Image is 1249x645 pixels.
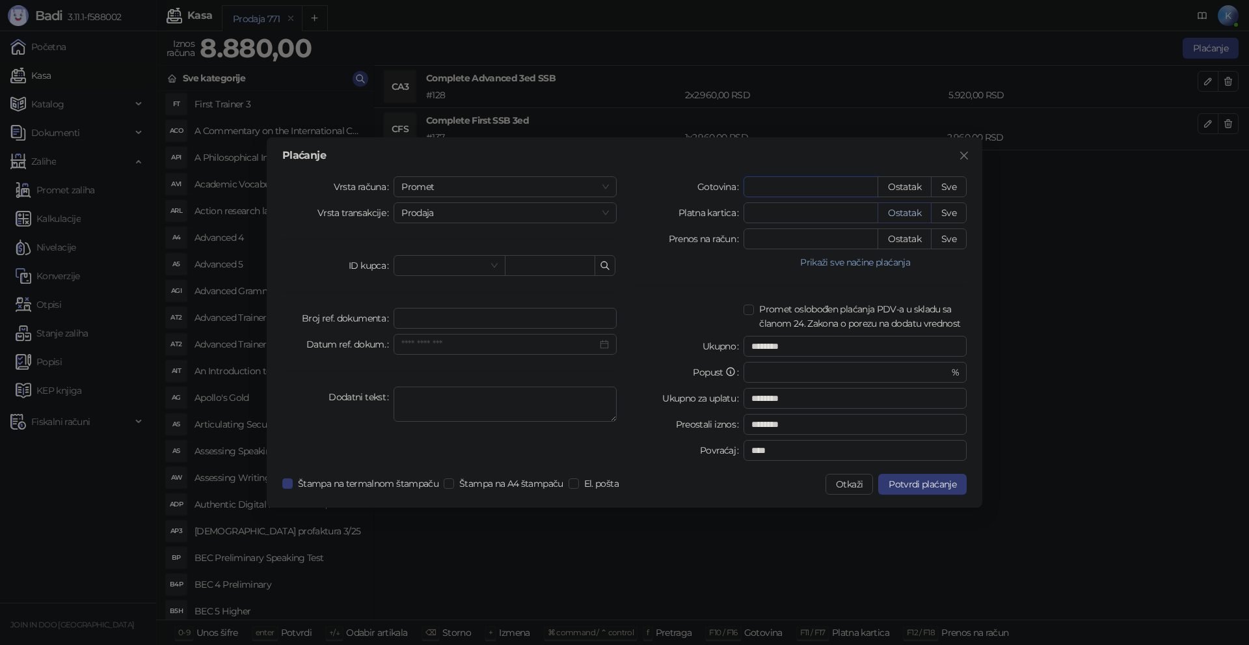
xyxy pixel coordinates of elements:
[931,176,967,197] button: Sve
[959,150,969,161] span: close
[878,228,932,249] button: Ostatak
[878,474,967,495] button: Potvrdi plaćanje
[678,202,744,223] label: Platna kartica
[349,255,394,276] label: ID kupca
[697,176,744,197] label: Gotovina
[669,228,744,249] label: Prenos na račun
[293,476,444,491] span: Štampa na termalnom štampaču
[878,176,932,197] button: Ostatak
[662,388,744,409] label: Ukupno za uplatu
[693,362,744,383] label: Popust
[302,308,394,329] label: Broj ref. dokumenta
[878,202,932,223] button: Ostatak
[754,302,967,331] span: Promet oslobođen plaćanja PDV-a u skladu sa članom 24. Zakona o porezu na dodatu vrednost
[329,387,394,407] label: Dodatni tekst
[317,202,394,223] label: Vrsta transakcije
[306,334,394,355] label: Datum ref. dokum.
[401,203,609,223] span: Prodaja
[394,387,617,422] textarea: Dodatni tekst
[889,478,956,490] span: Potvrdi plaćanje
[394,308,617,329] input: Broj ref. dokumenta
[826,474,873,495] button: Otkaži
[401,177,609,197] span: Promet
[700,440,744,461] label: Povraćaj
[282,150,967,161] div: Plaćanje
[703,336,744,357] label: Ukupno
[931,202,967,223] button: Sve
[676,414,744,435] label: Preostali iznos
[954,150,974,161] span: Zatvori
[744,254,967,270] button: Prikaži sve načine plaćanja
[954,145,974,166] button: Close
[401,337,597,351] input: Datum ref. dokum.
[334,176,394,197] label: Vrsta računa
[454,476,569,491] span: Štampa na A4 štampaču
[579,476,624,491] span: El. pošta
[931,228,967,249] button: Sve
